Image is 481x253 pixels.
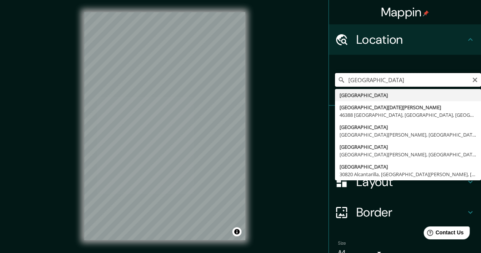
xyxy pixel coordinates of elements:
[356,32,466,47] h4: Location
[423,10,429,16] img: pin-icon.png
[340,123,476,131] div: [GEOGRAPHIC_DATA]
[356,174,466,189] h4: Layout
[329,106,481,136] div: Pins
[340,143,476,151] div: [GEOGRAPHIC_DATA]
[413,223,473,245] iframe: Help widget launcher
[340,91,476,99] div: [GEOGRAPHIC_DATA]
[338,240,346,247] label: Size
[340,103,476,111] div: [GEOGRAPHIC_DATA][DATE][PERSON_NAME]
[340,151,476,158] div: [GEOGRAPHIC_DATA][PERSON_NAME], [GEOGRAPHIC_DATA][PERSON_NAME], [GEOGRAPHIC_DATA]
[232,227,241,236] button: Toggle attribution
[340,170,476,178] div: 30820 Alcantarilla, [GEOGRAPHIC_DATA][PERSON_NAME], [GEOGRAPHIC_DATA]
[381,5,429,20] h4: Mappin
[340,111,476,119] div: 46388 [GEOGRAPHIC_DATA], [GEOGRAPHIC_DATA], [GEOGRAPHIC_DATA]
[329,197,481,228] div: Border
[329,136,481,167] div: Style
[329,24,481,55] div: Location
[335,73,481,87] input: Pick your city or area
[329,167,481,197] div: Layout
[356,205,466,220] h4: Border
[84,12,245,240] canvas: Map
[340,163,476,170] div: [GEOGRAPHIC_DATA]
[340,131,476,138] div: [GEOGRAPHIC_DATA][PERSON_NAME], [GEOGRAPHIC_DATA]
[472,76,478,83] button: Clear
